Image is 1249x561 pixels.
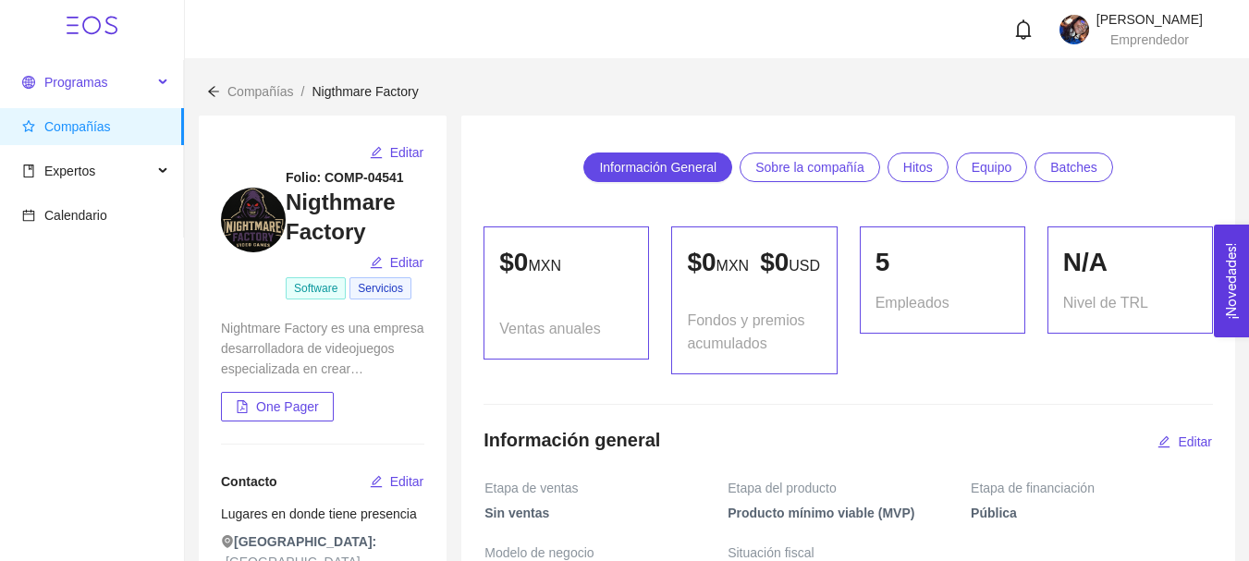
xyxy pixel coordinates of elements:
span: global [22,76,35,89]
span: star [22,120,35,133]
span: arrow-left [207,85,220,98]
span: [PERSON_NAME] [1096,12,1203,27]
span: Editar [390,252,424,273]
span: Producto mínimo viable (MVP) [728,503,969,538]
button: file-pdfOne Pager [221,392,334,421]
span: environment [221,535,234,548]
span: Sin ventas [484,503,726,538]
span: bell [1013,19,1034,40]
span: Equipo [972,153,1012,181]
div: N/A [1063,242,1197,283]
span: edit [370,146,383,161]
h4: Información general [484,427,660,453]
span: Editar [1178,432,1212,452]
span: Pública [971,503,1212,538]
img: 1746827371552-9%20may%202025,%2003_49_13%20p.m..png [221,188,286,252]
span: Editar [390,471,424,492]
span: Editar [390,142,424,163]
span: Nigthmare Factory [312,84,418,99]
span: MXN [716,258,750,274]
span: MXN [528,258,561,274]
span: Batches [1050,153,1097,181]
a: Equipo [956,152,1028,182]
span: Empleados [876,291,949,314]
a: Información General [583,152,732,182]
span: calendar [22,209,35,222]
span: Servicios [349,277,411,299]
span: edit [1157,435,1170,450]
p: $ 0 [499,242,633,283]
span: Emprendedor [1110,32,1189,47]
img: 1746731800270-lizprogramadora.jpg [1059,15,1089,44]
button: editEditar [369,138,425,167]
a: Sobre la compañía [740,152,880,182]
span: file-pdf [236,400,249,415]
span: edit [370,256,383,271]
span: Hitos [903,153,933,181]
strong: Folio: COMP-04541 [286,170,404,185]
span: USD [789,258,820,274]
div: 5 [876,242,1010,283]
span: edit [370,475,383,490]
span: Contacto [221,474,277,489]
span: Información General [599,153,716,181]
button: editEditar [1157,427,1213,457]
span: One Pager [256,396,319,417]
span: Calendario [44,208,107,223]
div: Nightmare Factory es una empresa desarrolladora de videojuegos especializada en crear experiencia... [221,318,424,379]
span: Lugares en donde tiene presencia [221,506,417,521]
span: Etapa de financiación [971,478,1104,498]
span: Fondos y premios acumulados [687,309,821,355]
h3: Nigthmare Factory [286,188,424,248]
span: Compañías [44,119,111,134]
span: / [301,84,305,99]
button: Open Feedback Widget [1214,225,1249,337]
a: Hitos [888,152,949,182]
button: editEditar [369,467,425,496]
span: Sobre la compañía [755,153,864,181]
span: Etapa de ventas [484,478,587,498]
span: [GEOGRAPHIC_DATA]: [221,531,376,552]
span: Expertos [44,164,95,178]
a: Batches [1035,152,1113,182]
span: Nivel de TRL [1063,291,1148,314]
p: $ 0 $ 0 [687,242,821,283]
span: Software [286,277,346,299]
span: book [22,165,35,177]
span: Ventas anuales [499,317,600,340]
button: editEditar [369,248,425,277]
span: Compañías [227,84,294,99]
span: Programas [44,75,107,90]
span: Etapa del producto [728,478,846,498]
